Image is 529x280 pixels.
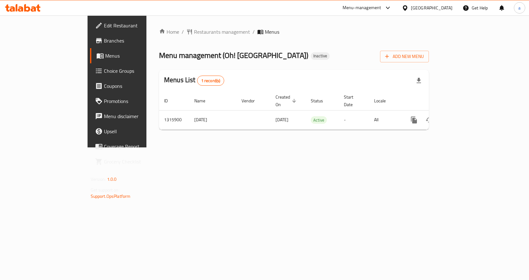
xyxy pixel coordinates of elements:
[343,4,381,12] div: Menu-management
[276,116,288,124] span: [DATE]
[104,37,171,44] span: Branches
[242,97,263,105] span: Vendor
[265,28,279,36] span: Menus
[407,112,422,128] button: more
[374,97,394,105] span: Locale
[91,175,106,183] span: Version:
[90,94,176,109] a: Promotions
[369,110,401,129] td: All
[194,28,250,36] span: Restaurants management
[401,91,472,111] th: Actions
[411,4,452,11] div: [GEOGRAPHIC_DATA]
[104,82,171,90] span: Coupons
[159,28,429,36] nav: breadcrumb
[91,192,131,200] a: Support.OpsPlatform
[104,128,171,135] span: Upsell
[380,51,429,62] button: Add New Menu
[91,186,120,194] span: Get support on:
[344,93,361,108] span: Start Date
[422,112,437,128] button: Change Status
[105,52,171,60] span: Menus
[311,97,331,105] span: Status
[107,175,117,183] span: 1.0.0
[385,53,424,60] span: Add New Menu
[159,48,308,62] span: Menu management ( Oh! [GEOGRAPHIC_DATA] )
[104,143,171,150] span: Coverage Report
[197,78,224,84] span: 1 record(s)
[311,116,327,124] div: Active
[518,4,520,11] span: a
[164,97,176,105] span: ID
[311,53,330,59] span: Inactive
[104,158,171,165] span: Grocery Checklist
[90,33,176,48] a: Branches
[104,22,171,29] span: Edit Restaurant
[159,91,472,130] table: enhanced table
[186,28,250,36] a: Restaurants management
[90,139,176,154] a: Coverage Report
[90,63,176,78] a: Choice Groups
[311,117,327,124] span: Active
[411,73,426,88] div: Export file
[90,109,176,124] a: Menu disclaimer
[276,93,298,108] span: Created On
[253,28,255,36] li: /
[311,52,330,60] div: Inactive
[164,75,224,86] h2: Menus List
[90,124,176,139] a: Upsell
[90,18,176,33] a: Edit Restaurant
[90,78,176,94] a: Coupons
[189,110,236,129] td: [DATE]
[104,97,171,105] span: Promotions
[194,97,213,105] span: Name
[90,154,176,169] a: Grocery Checklist
[182,28,184,36] li: /
[339,110,369,129] td: -
[90,48,176,63] a: Menus
[197,76,225,86] div: Total records count
[104,67,171,75] span: Choice Groups
[104,112,171,120] span: Menu disclaimer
